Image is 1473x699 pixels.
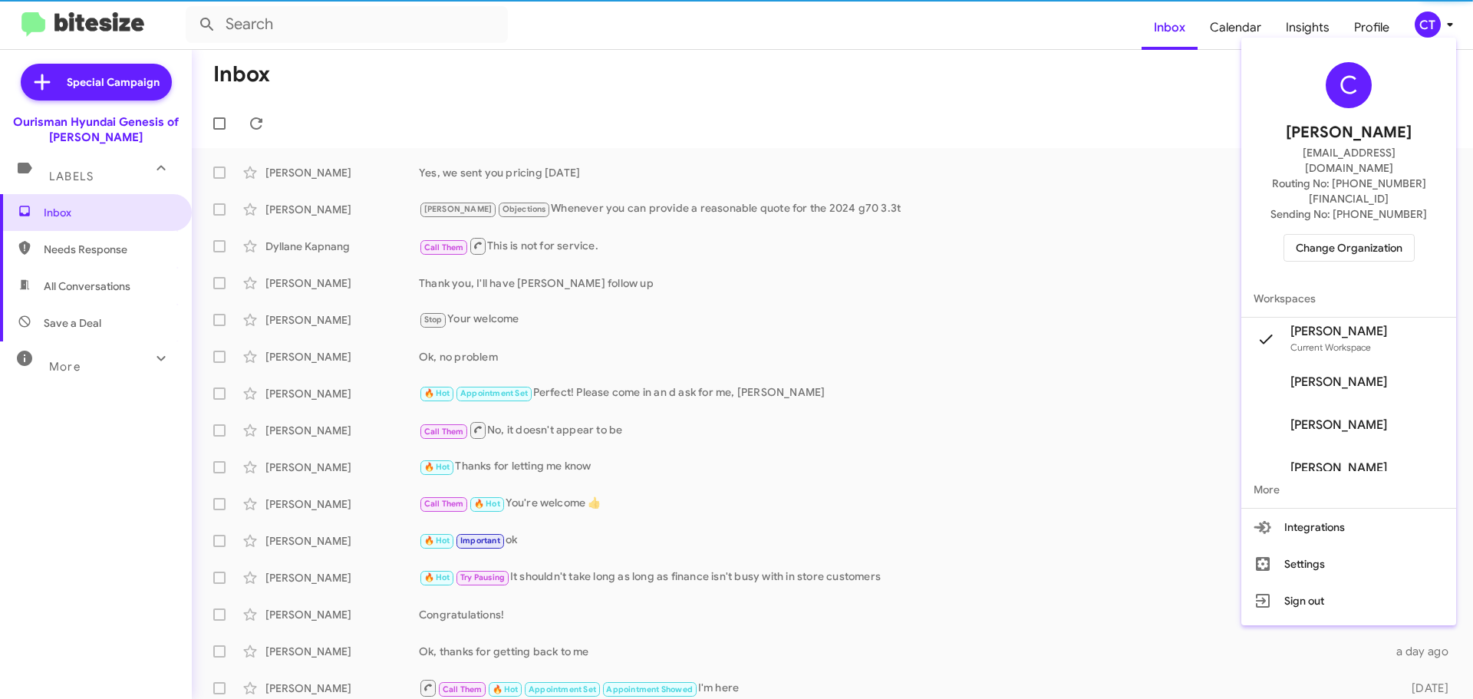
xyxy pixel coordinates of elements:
span: [PERSON_NAME] [1290,374,1387,390]
div: C [1326,62,1372,108]
span: [EMAIL_ADDRESS][DOMAIN_NAME] [1260,145,1438,176]
span: [PERSON_NAME] [1290,460,1387,476]
span: [PERSON_NAME] [1286,120,1412,145]
span: [PERSON_NAME] [1290,417,1387,433]
button: Settings [1241,546,1456,582]
span: Sending No: [PHONE_NUMBER] [1270,206,1427,222]
span: [PERSON_NAME] [1290,324,1387,339]
span: More [1241,471,1456,508]
span: Workspaces [1241,280,1456,317]
button: Change Organization [1284,234,1415,262]
span: Current Workspace [1290,341,1371,353]
button: Integrations [1241,509,1456,546]
button: Sign out [1241,582,1456,619]
span: Change Organization [1296,235,1402,261]
span: Routing No: [PHONE_NUMBER][FINANCIAL_ID] [1260,176,1438,206]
